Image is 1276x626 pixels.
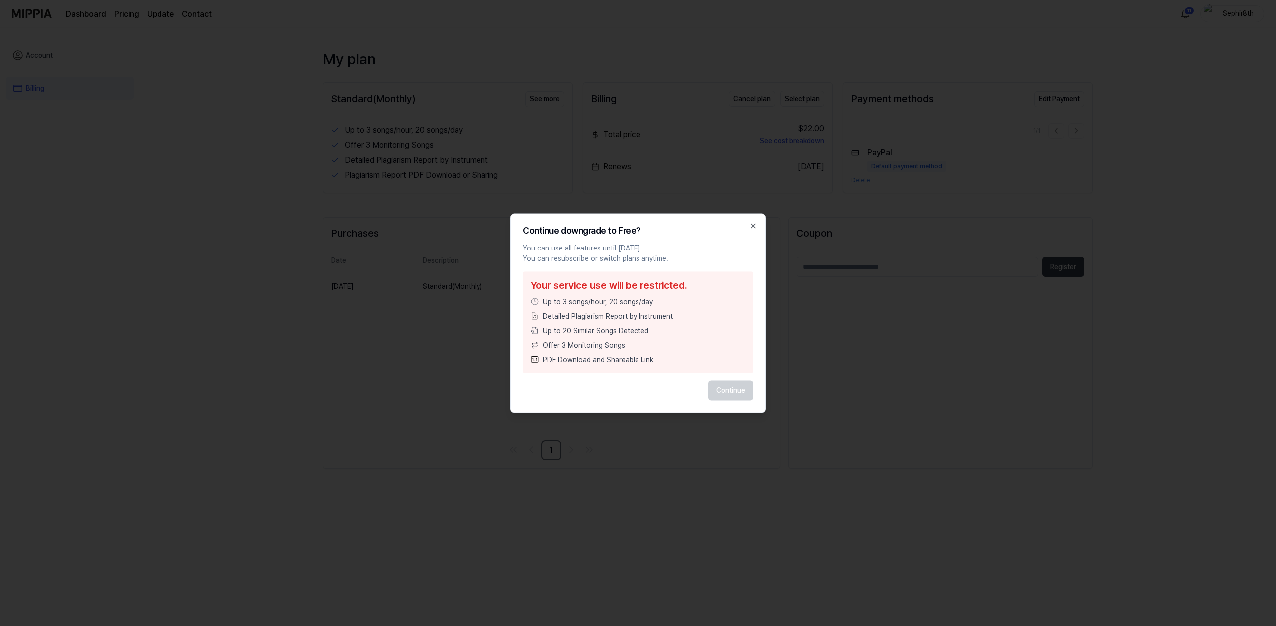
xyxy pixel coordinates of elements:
img: File Select [531,312,539,320]
p: You can use all features until [DATE] You can resubscribe or switch plans anytime. [523,243,753,263]
span: Detailed Plagiarism Report by Instrument [543,311,673,321]
span: Offer 3 Monitoring Songs [543,340,625,350]
span: PDF Download and Shareable Link [543,354,653,365]
span: Up to 3 songs/hour, 20 songs/day [543,296,653,307]
span: Up to 20 Similar Songs Detected [543,325,648,336]
div: Your service use will be restricted. [531,277,745,292]
div: Continue downgrade to Free? [523,226,753,235]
